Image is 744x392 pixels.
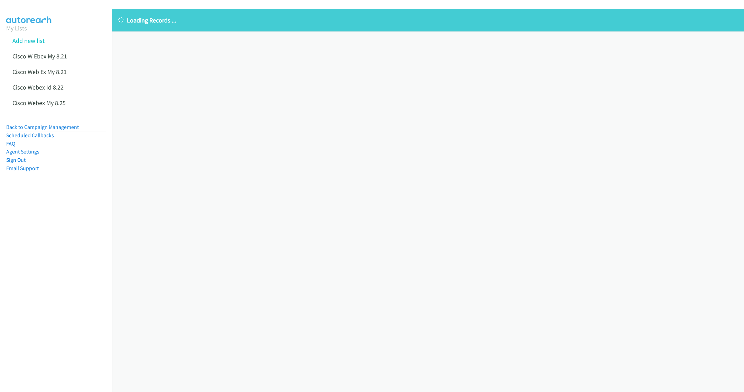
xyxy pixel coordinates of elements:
[12,83,64,91] a: Cisco Webex Id 8.22
[6,140,15,147] a: FAQ
[6,124,79,130] a: Back to Campaign Management
[6,132,54,139] a: Scheduled Callbacks
[6,148,39,155] a: Agent Settings
[6,24,27,32] a: My Lists
[12,99,66,107] a: Cisco Webex My 8.25
[12,37,45,45] a: Add new list
[12,52,67,60] a: Cisco W Ebex My 8.21
[12,68,67,76] a: Cisco Web Ex My 8.21
[6,157,26,163] a: Sign Out
[118,16,738,25] p: Loading Records ...
[6,165,39,171] a: Email Support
